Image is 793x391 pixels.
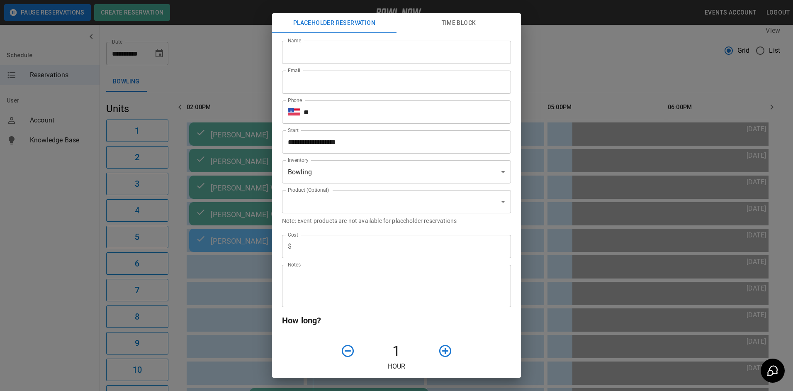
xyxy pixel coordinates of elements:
label: Start [288,127,299,134]
p: $ [288,242,292,252]
label: Phone [288,97,302,104]
button: Time Block [396,13,521,33]
div: Bowling [282,160,511,183]
button: Placeholder Reservation [272,13,396,33]
input: Choose date, selected date is Sep 10, 2025 [282,130,505,154]
div: ​ [282,190,511,213]
h4: 1 [358,342,435,360]
button: Select country [288,106,300,118]
p: Note: Event products are not available for placeholder reservations [282,217,511,225]
p: Hour [282,362,511,371]
h6: How long? [282,314,511,327]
